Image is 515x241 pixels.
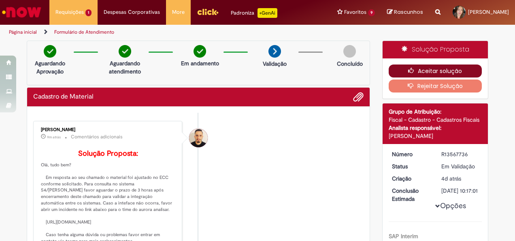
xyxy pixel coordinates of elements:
[257,8,277,18] p: +GenAi
[197,6,219,18] img: click_logo_yellow_360x200.png
[55,8,84,16] span: Requisições
[33,93,94,101] h2: Cadastro de Material Histórico de tíquete
[343,45,356,58] img: img-circle-grey.png
[44,45,56,58] img: check-circle-green.png
[389,124,482,132] div: Analista responsável:
[386,174,436,183] dt: Criação
[172,8,185,16] span: More
[389,116,482,124] div: Fiscal - Cadastro - Cadastros Fiscais
[344,8,366,16] span: Favoritos
[441,175,461,182] time: 25/09/2025 16:16:51
[78,149,138,158] b: Solução Proposta:
[9,29,37,35] a: Página inicial
[386,187,436,203] dt: Conclusão Estimada
[387,9,423,16] a: Rascunhos
[441,174,479,183] div: 25/09/2025 16:16:51
[389,65,482,77] button: Aceitar solução
[268,45,281,58] img: arrow-next.png
[30,59,70,75] p: Aguardando Aprovação
[231,8,277,18] div: Padroniza
[394,8,423,16] span: Rascunhos
[383,41,488,58] div: Solução Proposta
[47,135,61,140] time: 29/09/2025 09:12:22
[389,80,482,93] button: Rejeitar Solução
[386,162,436,170] dt: Status
[441,150,479,158] div: R13567736
[104,8,160,16] span: Despesas Corporativas
[194,45,206,58] img: check-circle-green.png
[441,162,479,170] div: Em Validação
[119,45,131,58] img: check-circle-green.png
[389,132,482,140] div: [PERSON_NAME]
[71,133,123,140] small: Comentários adicionais
[389,108,482,116] div: Grupo de Atribuição:
[85,9,92,16] span: 1
[41,127,176,132] div: [PERSON_NAME]
[189,129,208,147] div: Arnaldo Jose Vieira De Melo
[47,135,61,140] span: 9m atrás
[54,29,114,35] a: Formulário de Atendimento
[441,187,479,195] div: [DATE] 10:17:01
[353,92,364,102] button: Adicionar anexos
[389,232,418,240] b: SAP Interim
[6,25,337,40] ul: Trilhas de página
[181,59,219,67] p: Em andamento
[337,60,363,68] p: Concluído
[105,59,145,75] p: Aguardando atendimento
[386,150,436,158] dt: Número
[468,9,509,15] span: [PERSON_NAME]
[441,175,461,182] span: 4d atrás
[1,4,43,20] img: ServiceNow
[263,60,287,68] p: Validação
[368,9,375,16] span: 9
